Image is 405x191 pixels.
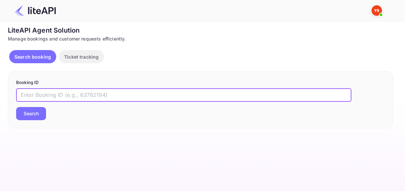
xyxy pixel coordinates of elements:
[16,107,46,120] button: Search
[16,79,385,86] p: Booking ID
[14,53,51,60] p: Search booking
[16,89,351,102] input: Enter Booking ID (e.g., 63782194)
[64,53,99,60] p: Ticket tracking
[14,5,56,16] img: LiteAPI Logo
[8,25,393,35] div: LiteAPI Agent Solution
[371,5,382,16] img: Yandex Support
[8,35,393,42] div: Manage bookings and customer requests efficiently.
